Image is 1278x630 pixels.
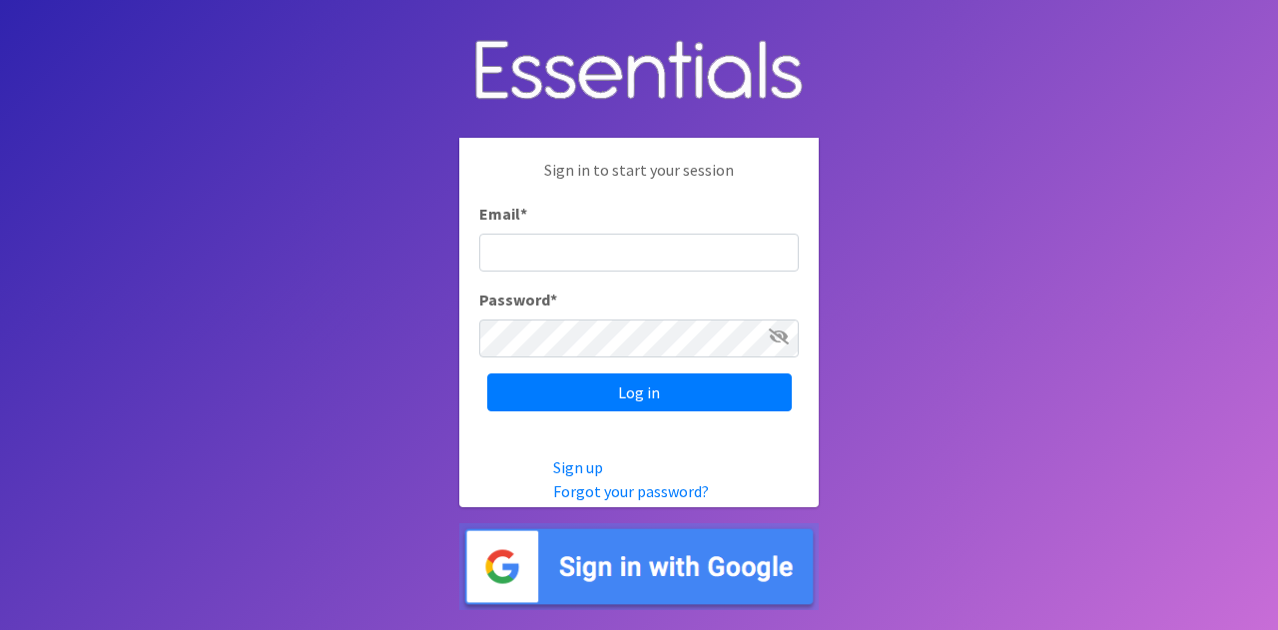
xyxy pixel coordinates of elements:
[550,290,557,310] abbr: required
[459,20,819,123] img: Human Essentials
[479,288,557,312] label: Password
[487,373,792,411] input: Log in
[479,202,527,226] label: Email
[553,457,603,477] a: Sign up
[553,481,709,501] a: Forgot your password?
[520,204,527,224] abbr: required
[459,523,819,610] img: Sign in with Google
[479,158,799,202] p: Sign in to start your session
